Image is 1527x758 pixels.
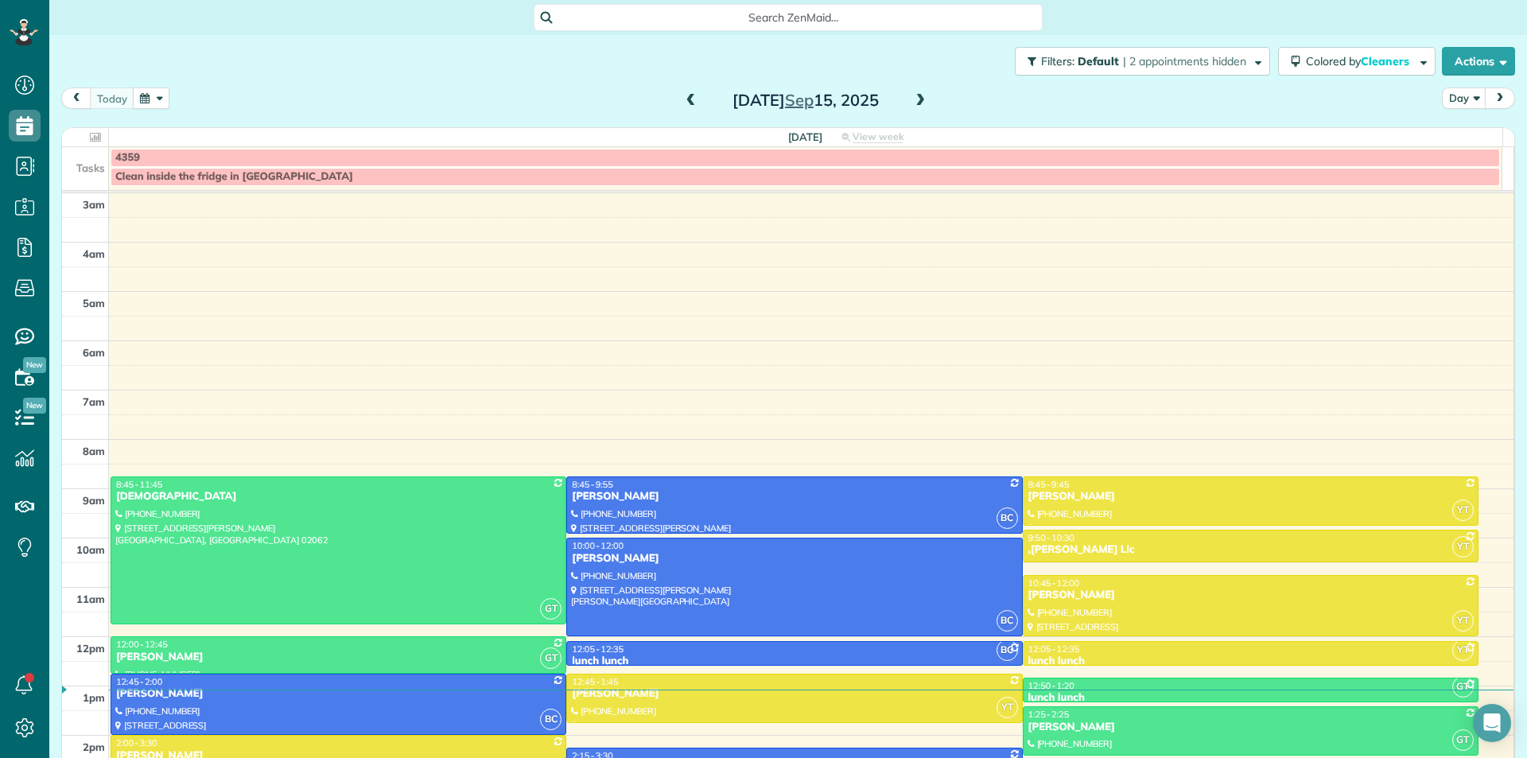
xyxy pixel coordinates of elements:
[572,676,618,687] span: 12:45 - 1:45
[997,639,1018,661] span: BC
[83,494,105,507] span: 9am
[115,170,353,183] span: Clean inside the fridge in [GEOGRAPHIC_DATA]
[1028,691,1474,705] div: lunch lunch
[90,87,134,109] button: today
[1028,577,1080,589] span: 10:45 - 12:00
[540,598,561,620] span: GT
[1452,500,1474,521] span: YT
[115,651,561,664] div: [PERSON_NAME]
[23,398,46,414] span: New
[83,297,105,309] span: 5am
[1485,87,1515,109] button: next
[1278,47,1436,76] button: Colored byCleaners
[1078,54,1120,68] span: Default
[83,247,105,260] span: 4am
[788,130,822,143] span: [DATE]
[116,479,162,490] span: 8:45 - 11:45
[83,445,105,457] span: 8am
[1028,589,1474,602] div: [PERSON_NAME]
[540,709,561,730] span: BC
[1028,655,1474,668] div: lunch lunch
[571,552,1017,566] div: [PERSON_NAME]
[1452,536,1474,558] span: YT
[785,90,814,110] span: Sep
[997,697,1018,718] span: YT
[1306,54,1415,68] span: Colored by
[1007,47,1270,76] a: Filters: Default | 2 appointments hidden
[83,395,105,408] span: 7am
[83,691,105,704] span: 1pm
[706,91,905,109] h2: [DATE] 15, 2025
[1028,721,1474,734] div: [PERSON_NAME]
[76,543,105,556] span: 10am
[540,647,561,669] span: GT
[1452,676,1474,698] span: GT
[116,676,162,687] span: 12:45 - 2:00
[572,540,624,551] span: 10:00 - 12:00
[1028,709,1070,720] span: 1:25 - 2:25
[76,642,105,655] span: 12pm
[115,687,561,701] div: [PERSON_NAME]
[61,87,91,109] button: prev
[1473,704,1511,742] div: Open Intercom Messenger
[853,130,903,143] span: View week
[1452,729,1474,751] span: GT
[572,643,624,655] span: 12:05 - 12:35
[1452,610,1474,632] span: YT
[83,198,105,211] span: 3am
[1028,490,1474,503] div: [PERSON_NAME]
[1028,479,1070,490] span: 8:45 - 9:45
[23,357,46,373] span: New
[1452,639,1474,661] span: YT
[1361,54,1412,68] span: Cleaners
[1028,643,1080,655] span: 12:05 - 12:35
[1442,47,1515,76] button: Actions
[115,151,140,164] span: 4359
[83,741,105,753] span: 2pm
[997,507,1018,529] span: BC
[1028,680,1074,691] span: 12:50 - 1:20
[1028,532,1074,543] span: 9:50 - 10:30
[1442,87,1486,109] button: Day
[83,346,105,359] span: 6am
[116,737,157,748] span: 2:00 - 3:30
[1028,543,1474,557] div: ,[PERSON_NAME] Llc
[571,655,1017,668] div: lunch lunch
[572,479,613,490] span: 8:45 - 9:55
[76,593,105,605] span: 11am
[997,610,1018,632] span: BC
[116,639,168,650] span: 12:00 - 12:45
[115,490,561,503] div: [DEMOGRAPHIC_DATA]
[1015,47,1270,76] button: Filters: Default | 2 appointments hidden
[1123,54,1246,68] span: | 2 appointments hidden
[1041,54,1074,68] span: Filters:
[571,490,1017,503] div: [PERSON_NAME]
[571,687,1017,701] div: [PERSON_NAME]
